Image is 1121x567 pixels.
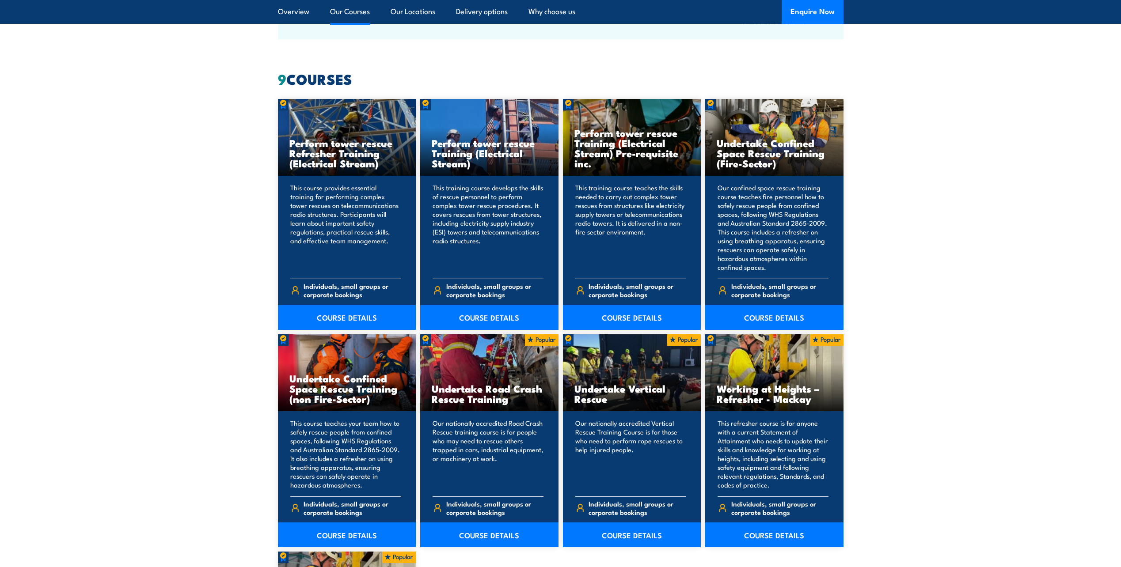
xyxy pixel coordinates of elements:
span: Individuals, small groups or corporate bookings [446,282,543,299]
a: COURSE DETAILS [420,522,559,547]
span: Individuals, small groups or corporate bookings [304,499,401,516]
p: This course teaches your team how to safely rescue people from confined spaces, following WHS Reg... [290,419,401,489]
a: COURSE DETAILS [705,305,844,330]
h3: Perform tower rescue Training (Electrical Stream) [432,138,547,168]
p: This training course develops the skills of rescue personnel to perform complex tower rescue proc... [433,183,543,272]
h3: Undertake Road Crash Rescue Training [432,383,547,404]
p: This course provides essential training for performing complex tower rescues on telecommunication... [290,183,401,272]
span: Individuals, small groups or corporate bookings [589,282,686,299]
h3: Working at Heights – Refresher - Mackay [717,383,832,404]
a: COURSE DETAILS [278,522,416,547]
span: Individuals, small groups or corporate bookings [731,282,828,299]
a: COURSE DETAILS [705,522,844,547]
a: COURSE DETAILS [563,522,701,547]
p: This training course teaches the skills needed to carry out complex tower rescues from structures... [575,183,686,272]
h3: Perform tower rescue Training (Electrical Stream) Pre-requisite inc. [574,128,690,168]
a: COURSE DETAILS [278,305,416,330]
strong: 9 [278,68,286,90]
p: This refresher course is for anyone with a current Statement of Attainment who needs to update th... [718,419,828,489]
p: Our nationally accredited Road Crash Rescue training course is for people who may need to rescue ... [433,419,543,489]
span: Individuals, small groups or corporate bookings [731,499,828,516]
p: Our confined space rescue training course teaches fire personnel how to safely rescue people from... [718,183,828,272]
span: Individuals, small groups or corporate bookings [446,499,543,516]
h3: Perform tower rescue Refresher Training (Electrical Stream) [289,138,405,168]
span: Individuals, small groups or corporate bookings [589,499,686,516]
a: COURSE DETAILS [420,305,559,330]
a: COURSE DETAILS [563,305,701,330]
h3: Undertake Vertical Rescue [574,383,690,404]
h3: Undertake Confined Space Rescue Training (non Fire-Sector) [289,373,405,404]
span: Individuals, small groups or corporate bookings [304,282,401,299]
h2: COURSES [278,72,844,85]
p: Our nationally accredited Vertical Rescue Training Course is for those who need to perform rope r... [575,419,686,489]
h3: Undertake Confined Space Rescue Training (Fire-Sector) [717,138,832,168]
